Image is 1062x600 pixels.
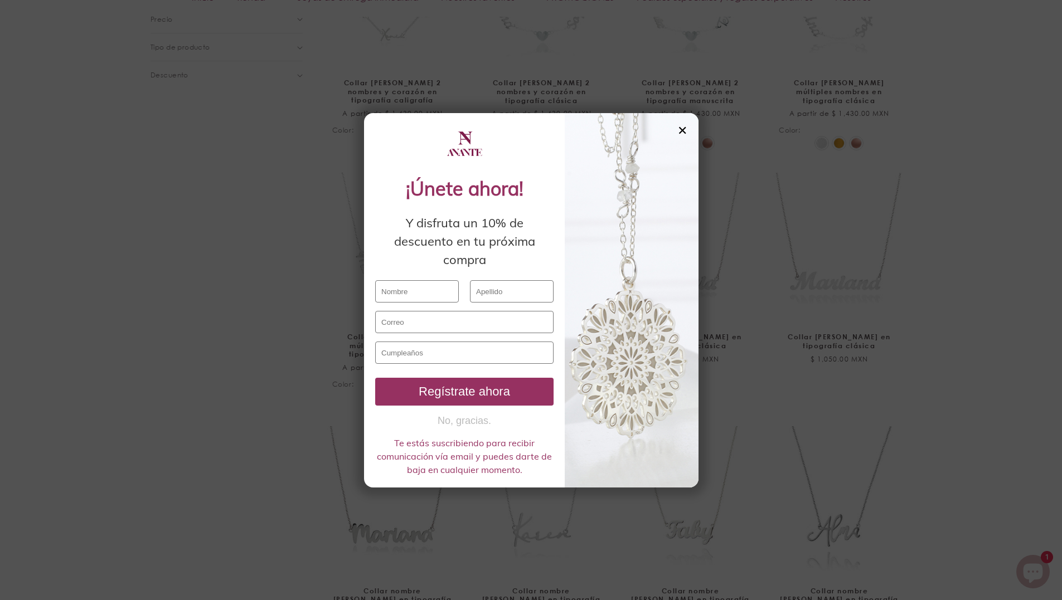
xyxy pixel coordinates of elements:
input: Cumpleaños [375,342,554,364]
button: Regístrate ahora [375,378,554,406]
input: Apellido [470,280,554,303]
div: ✕ [677,124,687,136]
button: No, gracias. [375,414,554,428]
input: Correo [375,311,554,333]
div: ¡Únete ahora! [375,174,554,203]
input: Nombre [375,280,459,303]
img: logo [445,124,484,163]
div: Y disfruta un 10% de descuento en tu próxima compra [375,214,554,269]
div: Te estás suscribiendo para recibir comunicación vía email y puedes darte de baja en cualquier mom... [375,436,554,476]
div: Regístrate ahora [380,384,549,399]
